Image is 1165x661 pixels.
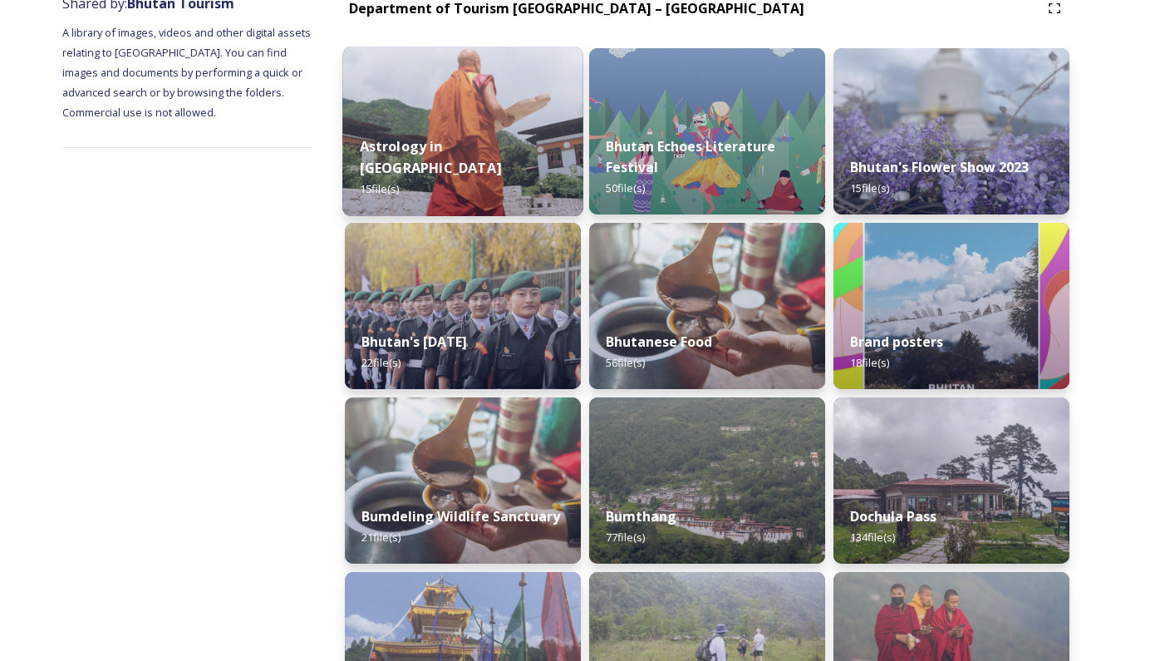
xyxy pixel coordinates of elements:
img: Bhutan%2520National%2520Day10.jpg [345,223,581,389]
span: 77 file(s) [606,530,645,545]
img: Bhutan%2520Echoes7.jpg [589,48,825,215]
img: Bhutan_Believe_800_1000_4.jpg [833,223,1069,389]
strong: Astrology in [GEOGRAPHIC_DATA] [360,137,501,177]
span: 15 file(s) [850,180,889,195]
strong: Dochula Pass [850,507,936,525]
strong: Bhutanese Food [606,333,712,351]
span: 21 file(s) [361,530,401,545]
img: Bhutan%2520Flower%2520Show2.jpg [833,48,1069,215]
img: Bumdeling%2520090723%2520by%2520Amp%2520Sripimanwat-4.jpg [589,223,825,389]
strong: Bhutan Echoes Literature Festival [606,137,775,176]
strong: Bhutan's Flower Show 2023 [850,158,1029,176]
span: A library of images, videos and other digital assets relating to [GEOGRAPHIC_DATA]. You can find ... [62,25,313,120]
span: 15 file(s) [360,181,400,196]
span: 50 file(s) [606,180,645,195]
strong: Bumthang [606,507,676,525]
img: _SCH1465.jpg [342,47,583,216]
img: Bumdeling%2520090723%2520by%2520Amp%2520Sripimanwat-4%25202.jpg [345,397,581,564]
span: 134 file(s) [850,530,895,545]
strong: Bumdeling Wildlife Sanctuary [361,507,560,525]
span: 18 file(s) [850,355,889,370]
span: 56 file(s) [606,355,645,370]
img: Bumthang%2520180723%2520by%2520Amp%2520Sripimanwat-20.jpg [589,397,825,564]
strong: Bhutan's [DATE] [361,333,467,351]
strong: Brand posters [850,333,943,351]
img: 2022-10-01%252011.41.43.jpg [833,397,1069,564]
span: 22 file(s) [361,355,401,370]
